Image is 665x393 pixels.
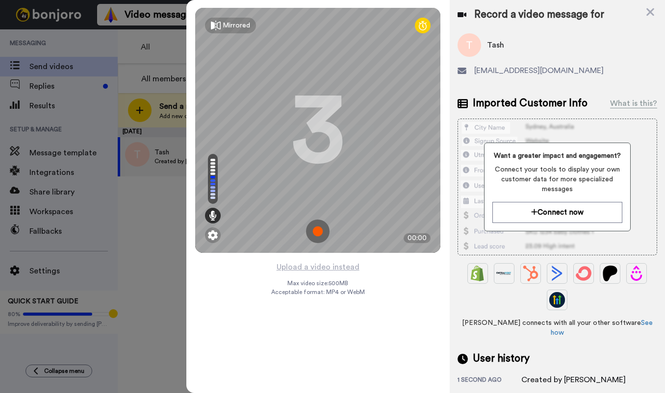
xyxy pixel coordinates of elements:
[521,374,626,386] div: Created by [PERSON_NAME]
[473,351,530,366] span: User history
[470,266,486,281] img: Shopify
[492,151,622,161] span: Want a greater impact and engagement?
[306,220,330,243] img: ic_record_start.svg
[271,288,365,296] span: Acceptable format: MP4 or WebM
[492,165,622,194] span: Connect your tools to display your own customer data for more specialized messages
[576,266,591,281] img: ConvertKit
[474,65,604,76] span: [EMAIL_ADDRESS][DOMAIN_NAME]
[549,292,565,308] img: GoHighLevel
[287,279,348,287] span: Max video size: 500 MB
[274,261,362,273] button: Upload a video instead
[496,266,512,281] img: Ontraport
[549,266,565,281] img: ActiveCampaign
[458,376,521,386] div: 1 second ago
[404,233,431,243] div: 00:00
[208,230,218,240] img: ic_gear.svg
[602,266,618,281] img: Patreon
[492,202,622,223] button: Connect now
[473,96,588,111] span: Imported Customer Info
[291,94,345,167] div: 3
[610,98,657,109] div: What is this?
[629,266,644,281] img: Drip
[523,266,538,281] img: Hubspot
[458,318,657,338] span: [PERSON_NAME] connects with all your other software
